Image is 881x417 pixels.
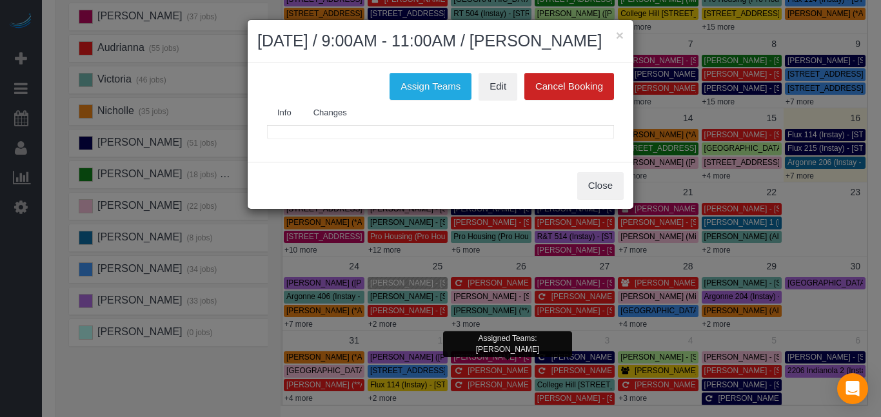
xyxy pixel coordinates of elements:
a: Edit [479,73,517,100]
button: Cancel Booking [524,73,614,100]
button: × [616,28,624,42]
a: Info [267,100,302,126]
div: Open Intercom Messenger [837,373,868,404]
span: Info [277,108,292,117]
div: Assigned Teams: [PERSON_NAME] [443,331,572,357]
button: Close [577,172,624,199]
span: Changes [313,108,347,117]
a: Changes [303,100,357,126]
button: Assign Teams [390,73,471,100]
h2: [DATE] / 9:00AM - 11:00AM / [PERSON_NAME] [257,30,624,53]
